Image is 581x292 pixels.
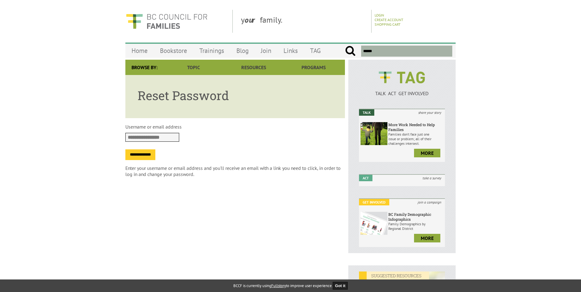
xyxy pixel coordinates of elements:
[230,43,255,58] a: Blog
[138,87,333,103] h1: Reset Password
[304,43,327,58] a: TAG
[271,283,286,288] a: Fullstory
[359,90,445,96] p: TALK ACT GET INVOLVED
[374,66,429,89] img: BCCF's TAG Logo
[284,60,344,75] a: Programs
[277,43,304,58] a: Links
[388,222,443,231] p: Family Demographics by Regional District
[359,199,389,205] em: Get Involved
[333,282,348,290] button: Got it
[345,46,356,57] input: Submit
[125,43,154,58] a: Home
[224,60,283,75] a: Resources
[375,13,384,17] a: Login
[193,43,230,58] a: Trainings
[255,43,277,58] a: Join
[388,132,443,146] p: Families don’t face just one issue or problem; all of their challenges intersect.
[164,60,224,75] a: Topic
[125,124,182,130] label: Username or email address
[414,199,445,205] i: join a campaign
[125,165,345,177] p: Enter your username or email address and you'll receive an email with a link you need to click, i...
[388,212,443,222] h6: BC Family Demographic Infographics
[414,149,440,157] a: more
[359,175,372,181] em: Act
[375,22,401,27] a: Shopping Cart
[154,43,193,58] a: Bookstore
[125,60,164,75] div: Browse By:
[125,10,208,33] img: BC Council for FAMILIES
[375,17,403,22] a: Create Account
[415,109,445,116] i: share your story
[245,15,260,25] strong: our
[359,271,429,280] em: SUGGESTED RESOURCES
[359,109,374,116] em: Talk
[359,84,445,96] a: TALK ACT GET INVOLVED
[414,234,440,242] a: more
[236,10,372,33] div: y family.
[388,122,443,132] h6: More Work Needed to Help Families
[419,175,445,181] i: take a survey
